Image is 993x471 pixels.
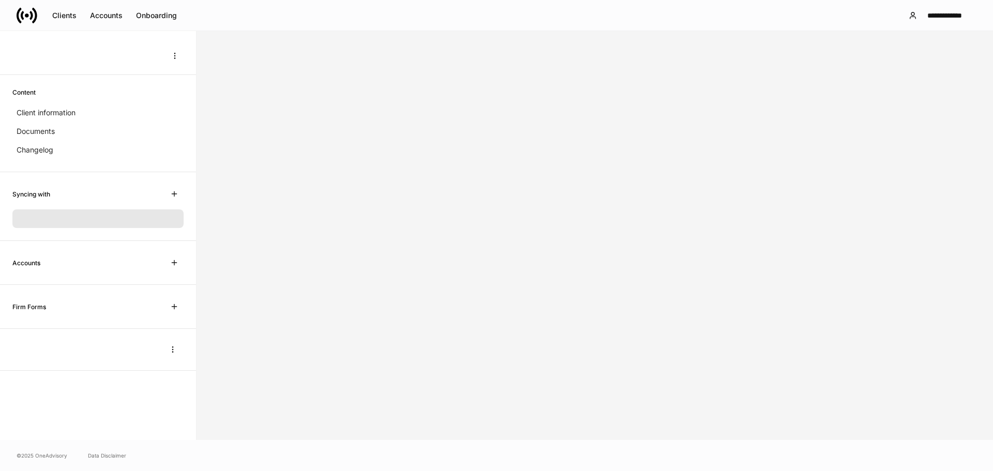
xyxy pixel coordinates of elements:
a: Documents [12,122,184,141]
p: Documents [17,126,55,136]
button: Onboarding [129,7,184,24]
button: Clients [46,7,83,24]
div: Accounts [90,12,123,19]
h6: Accounts [12,258,40,268]
p: Client information [17,108,76,118]
p: Changelog [17,145,53,155]
h6: Syncing with [12,189,50,199]
button: Accounts [83,7,129,24]
div: Clients [52,12,77,19]
a: Client information [12,103,184,122]
a: Changelog [12,141,184,159]
div: Onboarding [136,12,177,19]
h6: Firm Forms [12,302,46,312]
a: Data Disclaimer [88,451,126,460]
span: © 2025 OneAdvisory [17,451,67,460]
h6: Content [12,87,36,97]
